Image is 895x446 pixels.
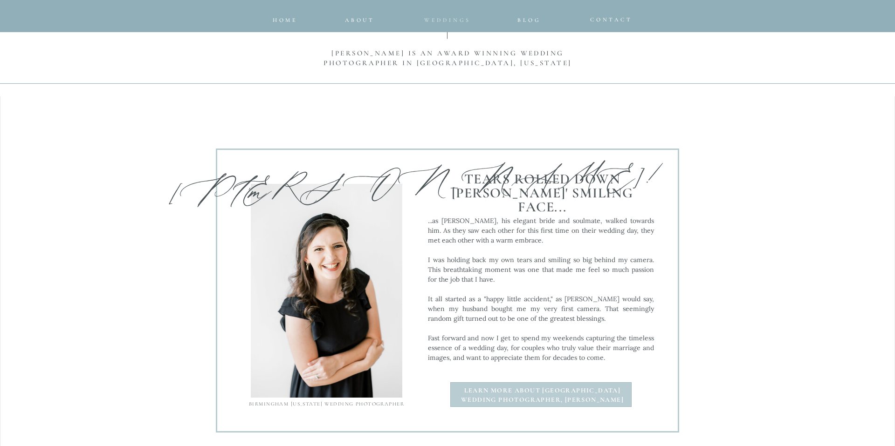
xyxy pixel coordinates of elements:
a: about [345,15,372,20]
p: Tears Rolled down [PERSON_NAME]' smiling Face... [436,172,648,202]
p: [PERSON_NAME]! [167,160,463,198]
span: Weddings [424,17,471,23]
span: Blog [517,17,541,23]
a: Blog [510,15,548,20]
span: home [273,17,298,23]
p: I'm [100,164,396,202]
b: Learn more about [GEOGRAPHIC_DATA] Wedding photographer, [PERSON_NAME] [461,386,624,404]
span: [PERSON_NAME] is an award winning wedding photographer in [GEOGRAPHIC_DATA], [US_STATE] [324,49,571,67]
a: Weddings [417,15,478,21]
a: CONTACT [590,14,624,20]
span: CONTACT [590,16,633,23]
h2: Birmingham [US_STATE] Wedding Photographer [246,399,407,411]
p: ...as [PERSON_NAME], his elegant bride and soulmate, walked towards him. As they saw each other f... [428,216,654,369]
a: Learn more about [GEOGRAPHIC_DATA]Wedding photographer, [PERSON_NAME] [446,386,639,399]
a: home [272,15,299,20]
